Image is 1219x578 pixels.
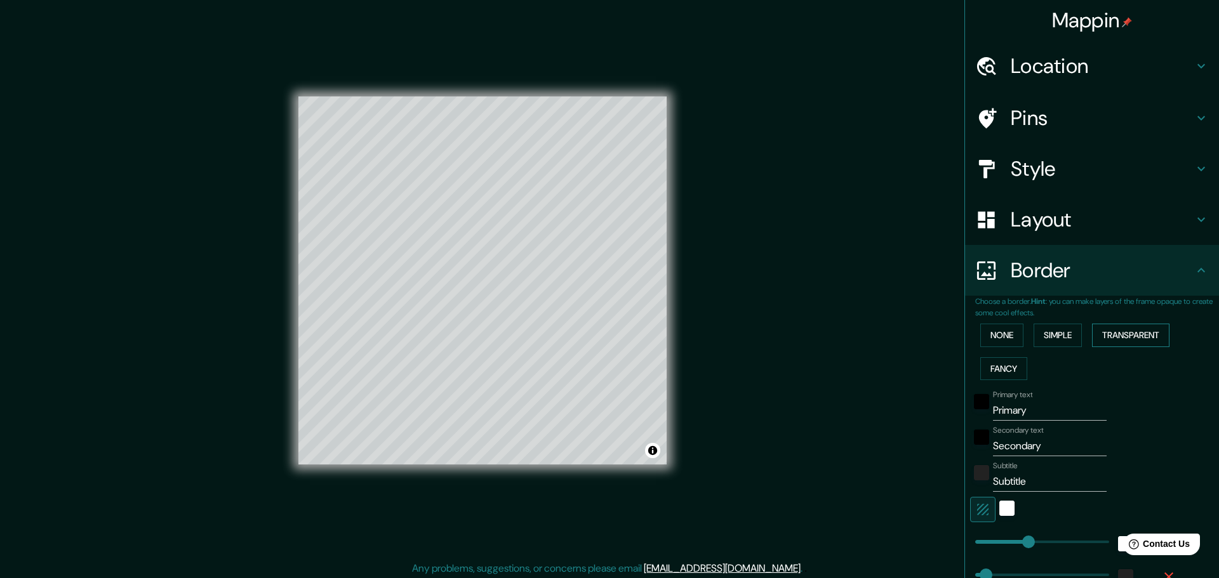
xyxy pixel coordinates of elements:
a: [EMAIL_ADDRESS][DOMAIN_NAME] [644,562,801,575]
div: Pins [965,93,1219,143]
button: Fancy [980,357,1027,381]
button: black [974,394,989,409]
button: color-222222 [974,465,989,480]
h4: Pins [1011,105,1194,131]
div: Border [965,245,1219,296]
p: Any problems, suggestions, or concerns please email . [412,561,803,576]
h4: Layout [1011,207,1194,232]
p: Choose a border. : you can make layers of the frame opaque to create some cool effects. [975,296,1219,319]
button: None [980,324,1023,347]
h4: Mappin [1052,8,1133,33]
img: pin-icon.png [1122,17,1132,27]
div: . [804,561,807,576]
div: Layout [965,194,1219,245]
button: black [974,430,989,445]
button: Transparent [1092,324,1169,347]
button: Simple [1034,324,1082,347]
b: Hint [1031,296,1046,306]
h4: Location [1011,53,1194,79]
label: Primary text [993,390,1032,400]
div: Style [965,143,1219,194]
label: Secondary text [993,425,1044,436]
h4: Style [1011,156,1194,181]
div: . [803,561,804,576]
iframe: Help widget launcher [1106,529,1205,564]
button: Toggle attribution [645,443,660,458]
div: Location [965,41,1219,91]
label: Subtitle [993,461,1018,471]
button: white [999,501,1015,516]
h4: Border [1011,258,1194,283]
